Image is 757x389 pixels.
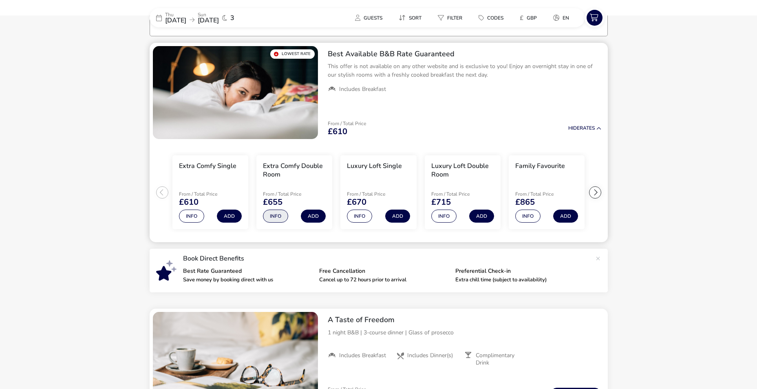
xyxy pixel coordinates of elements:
[347,198,366,206] span: £670
[321,309,608,373] div: A Taste of Freedom1 night B&B | 3-course dinner | Glass of proseccoIncludes BreakfastIncludes Din...
[263,210,288,223] button: Info
[230,15,234,21] span: 3
[431,162,494,179] h3: Luxury Loft Double Room
[263,192,321,197] p: From / Total Price
[165,16,186,25] span: [DATE]
[409,15,422,21] span: Sort
[349,12,392,24] naf-pibe-menu-bar-item: Guests
[455,268,585,274] p: Preferential Check-in
[319,277,449,283] p: Cancel up to 72 hours prior to arrival
[319,268,449,274] p: Free Cancellation
[515,192,573,197] p: From / Total Price
[183,268,313,274] p: Best Rate Guaranteed
[553,210,578,223] button: Add
[179,162,236,170] h3: Extra Comfy Single
[183,277,313,283] p: Save money by booking direct with us
[198,16,219,25] span: [DATE]
[339,352,386,359] span: Includes Breakfast
[515,210,541,223] button: Info
[263,198,282,206] span: £655
[336,152,420,233] swiper-slide: 3 / 6
[328,49,601,59] h2: Best Available B&B Rate Guaranteed
[547,12,579,24] naf-pibe-menu-bar-item: en
[527,15,537,21] span: GBP
[347,192,405,197] p: From / Total Price
[447,15,462,21] span: Filter
[455,277,585,283] p: Extra chill time (subject to availability)
[392,12,431,24] naf-pibe-menu-bar-item: Sort
[328,121,366,126] p: From / Total Price
[165,12,186,17] p: Thu
[328,315,601,325] h2: A Taste of Freedom
[153,46,318,139] swiper-slide: 1 / 1
[513,12,547,24] naf-pibe-menu-bar-item: £GBP
[515,198,535,206] span: £865
[520,14,523,22] i: £
[421,152,505,233] swiper-slide: 4 / 6
[431,192,489,197] p: From / Total Price
[179,198,199,206] span: £610
[469,210,494,223] button: Add
[476,352,526,367] span: Complimentary Drink
[364,15,382,21] span: Guests
[328,328,601,337] p: 1 night B&B | 3-course dinner | Glass of prosecco
[270,49,315,59] div: Lowest Rate
[198,12,219,17] p: Sun
[252,152,336,233] swiper-slide: 2 / 6
[563,15,569,21] span: en
[487,15,503,21] span: Codes
[431,210,457,223] button: Info
[568,125,580,131] span: Hide
[179,192,237,197] p: From / Total Price
[505,152,589,233] swiper-slide: 5 / 6
[431,12,469,24] button: Filter
[589,152,673,233] swiper-slide: 6 / 6
[472,12,513,24] naf-pibe-menu-bar-item: Codes
[321,43,608,100] div: Best Available B&B Rate GuaranteedThis offer is not available on any other website and is exclusi...
[385,210,410,223] button: Add
[183,255,591,262] p: Book Direct Benefits
[301,210,326,223] button: Add
[328,62,601,79] p: This offer is not available on any other website and is exclusive to you! Enjoy an overnight stay...
[392,12,428,24] button: Sort
[547,12,576,24] button: en
[347,210,372,223] button: Info
[168,152,252,233] swiper-slide: 1 / 6
[407,352,453,359] span: Includes Dinner(s)
[179,210,204,223] button: Info
[515,162,565,170] h3: Family Favourite
[347,162,402,170] h3: Luxury Loft Single
[349,12,389,24] button: Guests
[431,12,472,24] naf-pibe-menu-bar-item: Filter
[431,198,451,206] span: £715
[472,12,510,24] button: Codes
[217,210,242,223] button: Add
[339,86,386,93] span: Includes Breakfast
[263,162,326,179] h3: Extra Comfy Double Room
[150,8,272,27] div: Thu[DATE]Sun[DATE]3
[328,128,347,136] span: £610
[568,126,601,131] button: HideRates
[513,12,543,24] button: £GBP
